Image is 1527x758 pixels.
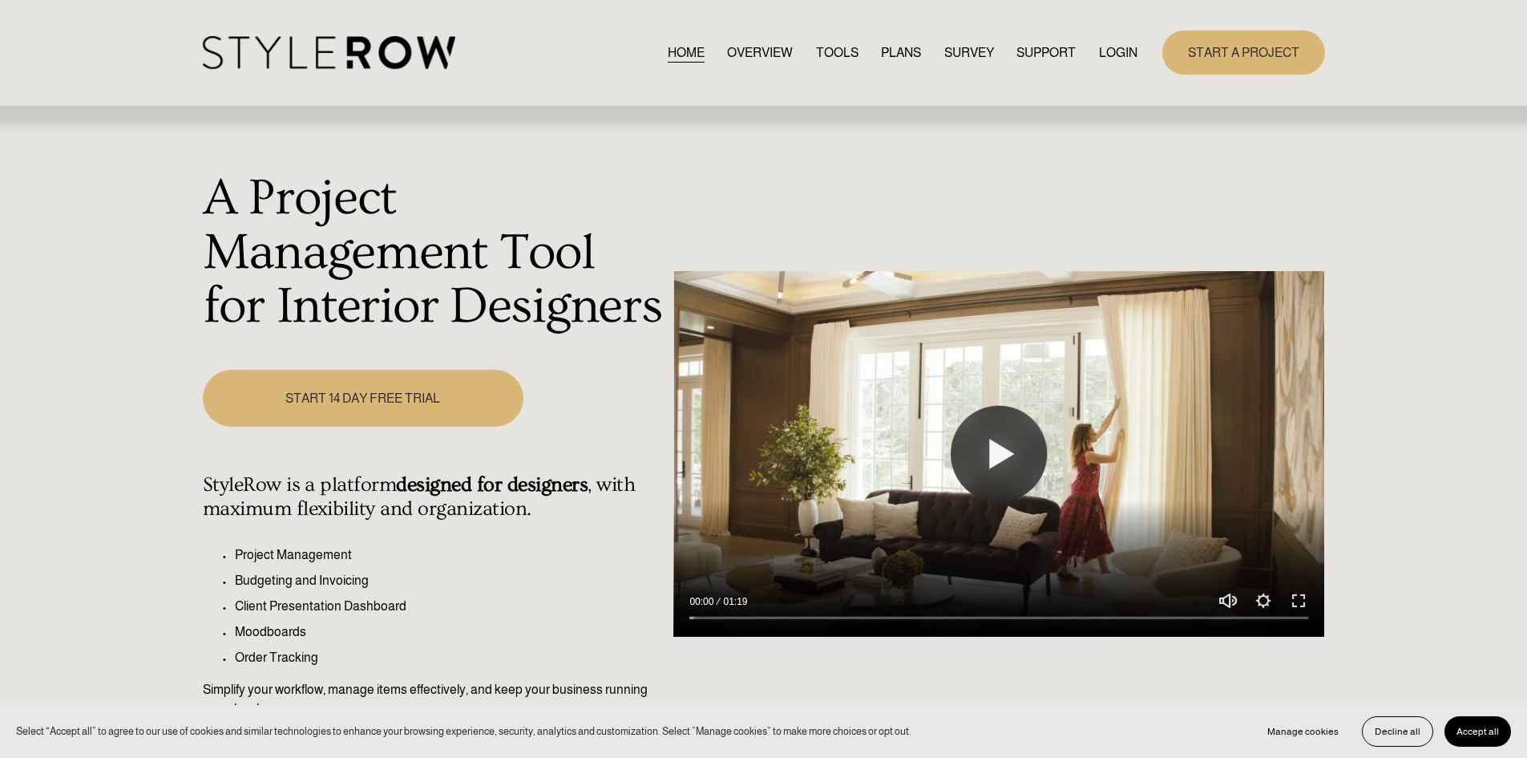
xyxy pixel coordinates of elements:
[1267,726,1339,737] span: Manage cookies
[1016,42,1076,63] a: folder dropdown
[1162,30,1325,75] a: START A PROJECT
[235,545,665,565] p: Project Management
[1255,716,1351,747] button: Manage cookies
[203,473,665,521] h4: StyleRow is a platform , with maximum flexibility and organization.
[235,648,665,667] p: Order Tracking
[1456,726,1499,737] span: Accept all
[235,622,665,642] p: Moodboards
[951,406,1047,502] button: Play
[1016,43,1076,63] span: SUPPORT
[689,594,717,610] div: Current time
[816,42,858,63] a: TOOLS
[1444,716,1511,747] button: Accept all
[16,724,911,739] p: Select “Accept all” to agree to our use of cookies and similar technologies to enhance your brows...
[944,42,994,63] a: SURVEY
[1099,42,1137,63] a: LOGIN
[881,42,921,63] a: PLANS
[203,172,665,334] h1: A Project Management Tool for Interior Designers
[396,473,588,497] strong: designed for designers
[727,42,793,63] a: OVERVIEW
[235,571,665,590] p: Budgeting and Invoicing
[1362,716,1433,747] button: Decline all
[203,36,455,69] img: StyleRow
[668,42,705,63] a: HOME
[717,594,751,610] div: Duration
[1375,726,1420,737] span: Decline all
[203,370,523,427] a: START 14 DAY FREE TRIAL
[203,680,665,719] p: Simplify your workflow, manage items effectively, and keep your business running seamlessly.
[689,613,1308,624] input: Seek
[235,597,665,616] p: Client Presentation Dashboard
